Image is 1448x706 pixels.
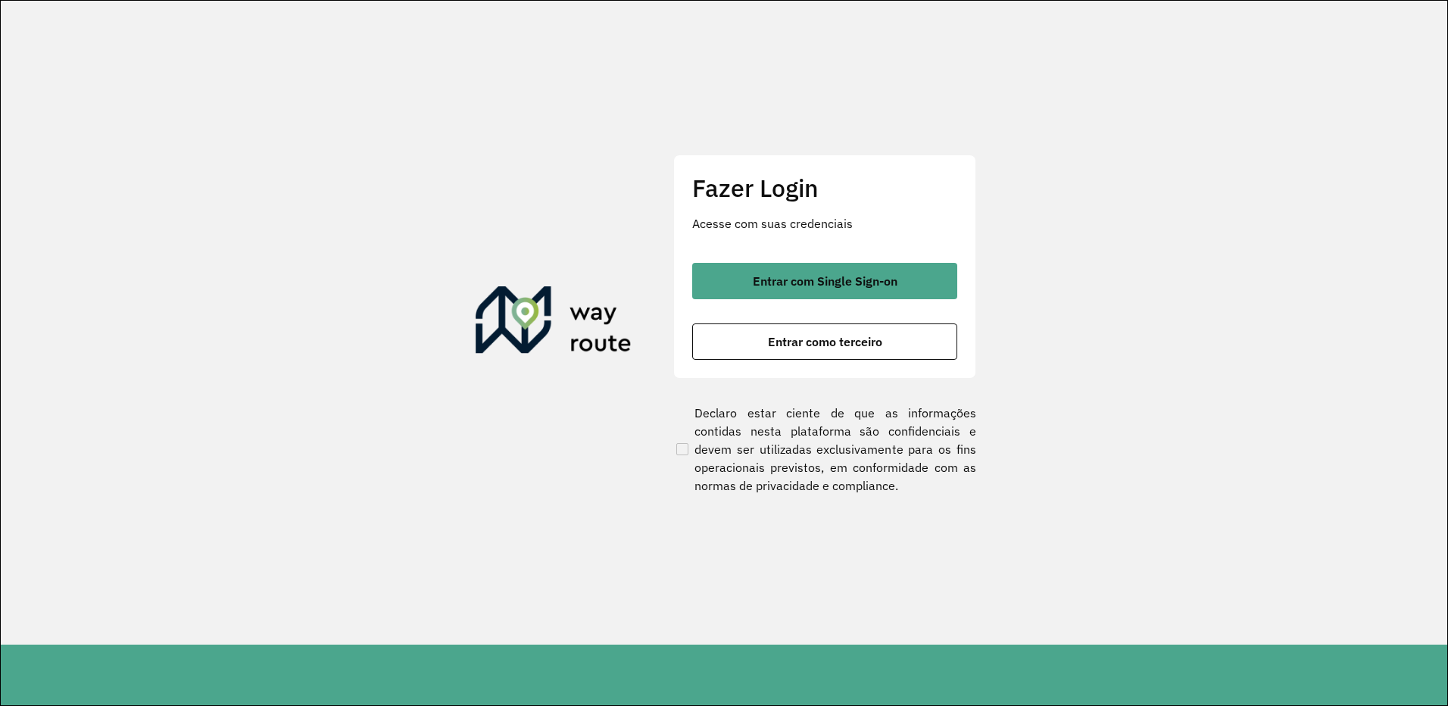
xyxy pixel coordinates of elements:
button: button [692,323,957,360]
button: button [692,263,957,299]
span: Entrar como terceiro [768,336,882,348]
h2: Fazer Login [692,173,957,202]
img: Roteirizador AmbevTech [476,286,632,359]
label: Declaro estar ciente de que as informações contidas nesta plataforma são confidenciais e devem se... [673,404,976,495]
span: Entrar com Single Sign-on [753,275,897,287]
p: Acesse com suas credenciais [692,214,957,233]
